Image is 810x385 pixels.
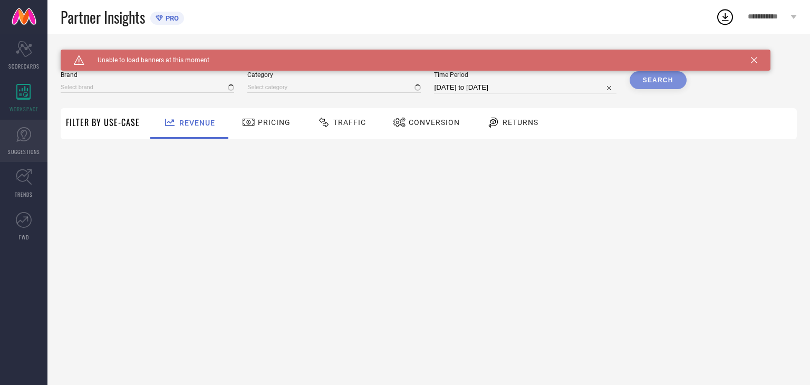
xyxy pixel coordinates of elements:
[163,14,179,22] span: PRO
[8,148,40,156] span: SUGGESTIONS
[66,116,140,129] span: Filter By Use-Case
[9,105,38,113] span: WORKSPACE
[434,71,616,79] span: Time Period
[247,71,421,79] span: Category
[258,118,291,127] span: Pricing
[503,118,538,127] span: Returns
[716,7,735,26] div: Open download list
[409,118,460,127] span: Conversion
[84,56,209,64] span: Unable to load banners at this moment
[61,82,234,93] input: Select brand
[15,190,33,198] span: TRENDS
[61,50,134,58] span: SYSTEM WORKSPACE
[61,71,234,79] span: Brand
[61,6,145,28] span: Partner Insights
[8,62,40,70] span: SCORECARDS
[247,82,421,93] input: Select category
[434,81,616,94] input: Select time period
[179,119,215,127] span: Revenue
[333,118,366,127] span: Traffic
[19,233,29,241] span: FWD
